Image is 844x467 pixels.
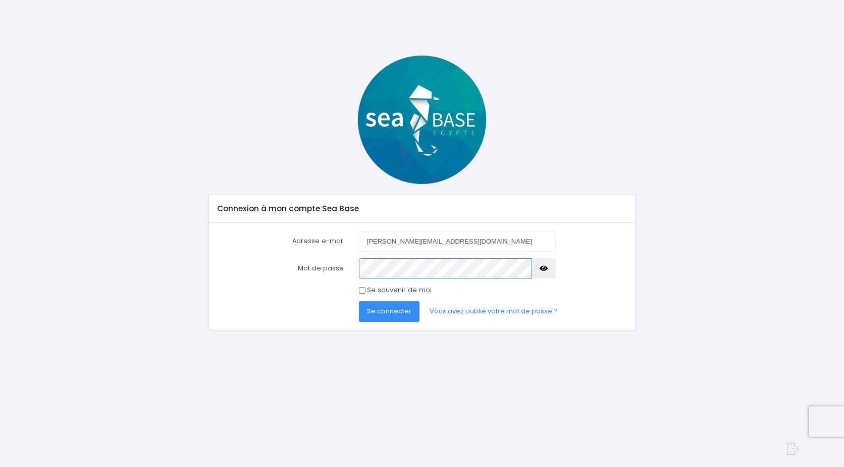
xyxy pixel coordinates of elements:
[367,285,432,295] label: Se souvenir de moi
[367,306,411,316] span: Se connecter
[209,195,635,223] div: Connexion à mon compte Sea Base
[421,301,566,321] a: Vous avez oublié votre mot de passe ?
[210,231,351,251] label: Adresse e-mail
[359,301,419,321] button: Se connecter
[210,258,351,278] label: Mot de passe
